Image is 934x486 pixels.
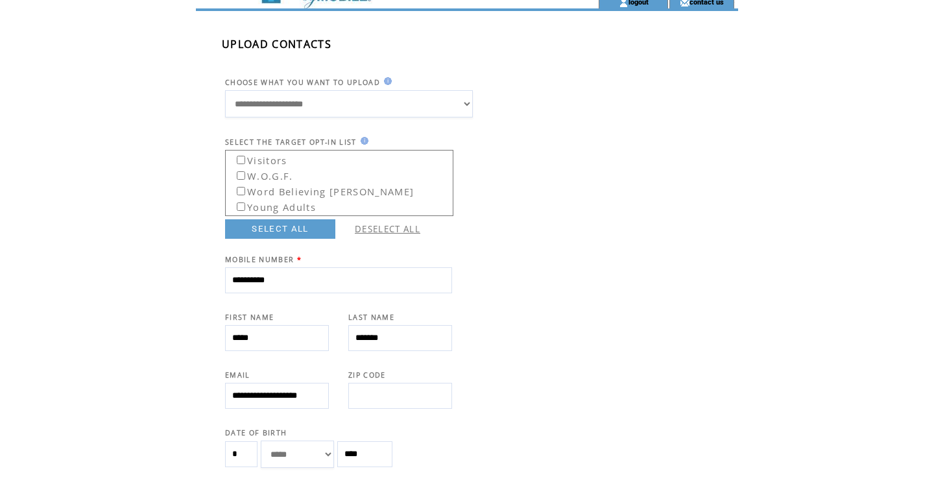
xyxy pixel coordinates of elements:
span: DATE OF BIRTH [225,428,287,437]
span: CHOOSE WHAT YOU WANT TO UPLOAD [225,78,380,87]
span: MOBILE NUMBER [225,255,294,264]
img: help.gif [357,137,368,145]
label: Word Believing [PERSON_NAME] [228,182,414,198]
span: UPLOAD CONTACTS [222,37,331,51]
span: ZIP CODE [348,371,386,380]
label: W.O.G.F. [228,166,293,182]
span: FIRST NAME [225,313,274,322]
img: help.gif [380,77,392,85]
span: SELECT THE TARGET OPT-IN LIST [225,138,357,147]
a: DESELECT ALL [355,223,420,235]
label: Young Adults [228,197,316,213]
input: Visitors [237,156,245,164]
input: Young Adults [237,202,245,211]
a: SELECT ALL [225,219,335,239]
span: LAST NAME [348,313,394,322]
label: Visitors [228,151,287,167]
input: Word Believing [PERSON_NAME] [237,187,245,195]
input: W.O.G.F. [237,171,245,180]
span: EMAIL [225,371,250,380]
